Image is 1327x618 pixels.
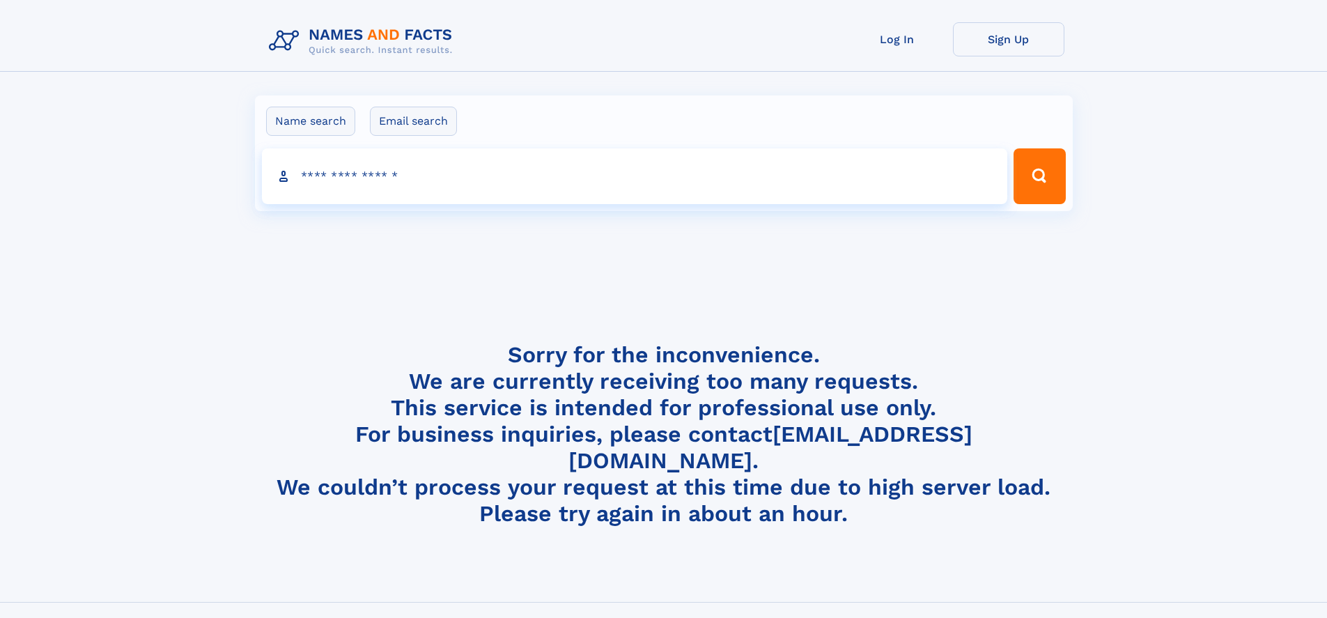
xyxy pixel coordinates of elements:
[370,107,457,136] label: Email search
[841,22,953,56] a: Log In
[263,22,464,60] img: Logo Names and Facts
[262,148,1008,204] input: search input
[568,421,972,474] a: [EMAIL_ADDRESS][DOMAIN_NAME]
[1014,148,1065,204] button: Search Button
[266,107,355,136] label: Name search
[953,22,1064,56] a: Sign Up
[263,341,1064,527] h4: Sorry for the inconvenience. We are currently receiving too many requests. This service is intend...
